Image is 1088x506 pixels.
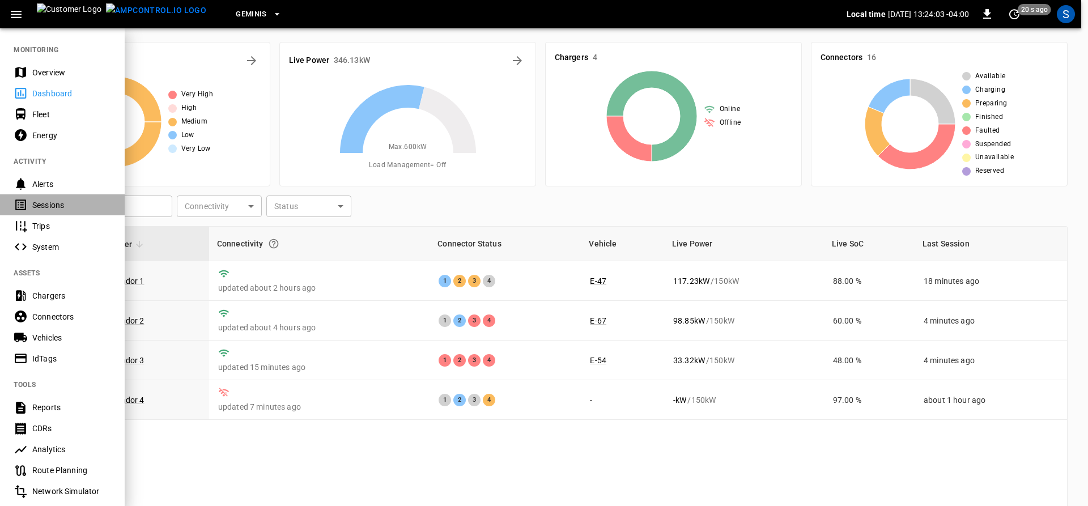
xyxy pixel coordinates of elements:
img: Customer Logo [37,3,101,25]
div: System [32,241,111,253]
div: Network Simulator [32,486,111,497]
div: Reports [32,402,111,413]
div: Sessions [32,199,111,211]
div: profile-icon [1057,5,1075,23]
div: Vehicles [32,332,111,343]
div: Dashboard [32,88,111,99]
div: Route Planning [32,465,111,476]
div: Alerts [32,178,111,190]
div: Energy [32,130,111,141]
div: CDRs [32,423,111,434]
button: set refresh interval [1005,5,1023,23]
span: 20 s ago [1018,4,1051,15]
div: Connectors [32,311,111,322]
div: IdTags [32,353,111,364]
div: Trips [32,220,111,232]
img: ampcontrol.io logo [106,3,206,18]
p: [DATE] 13:24:03 -04:00 [888,8,969,20]
p: Local time [847,8,886,20]
div: Overview [32,67,111,78]
div: Fleet [32,109,111,120]
span: Geminis [236,8,267,21]
div: Chargers [32,290,111,301]
div: Analytics [32,444,111,455]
